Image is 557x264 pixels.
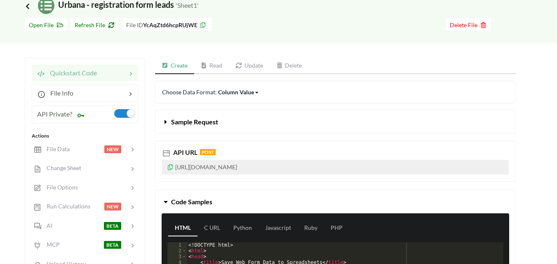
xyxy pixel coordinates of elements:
span: Code Samples [171,198,212,206]
small: 'Sheet1' [176,1,199,9]
span: File Options [42,184,78,191]
a: Delete [270,58,309,74]
span: BETA [104,241,121,249]
div: 2 [167,248,187,254]
a: Create [155,58,194,74]
span: MCP [42,241,60,248]
span: Quickstart Code [45,69,97,77]
span: Change Sheet [42,164,81,171]
span: API Private? [37,110,72,118]
a: C URL [197,220,227,236]
a: Read [194,58,229,74]
button: Delete File [446,18,491,31]
span: Run Calculations [42,203,90,210]
p: [URL][DOMAIN_NAME] [162,160,509,175]
span: File Data [42,145,70,152]
a: HTML [168,220,197,236]
span: Sample Request [171,118,218,126]
span: Delete File [450,21,487,28]
span: Open File [29,21,63,28]
span: POST [200,149,216,155]
div: Column Value [218,88,254,96]
button: Open File [25,18,67,31]
a: Javascript [259,220,298,236]
button: Refresh File [71,18,119,31]
span: BETA [104,222,121,230]
span: File Info [45,89,73,97]
a: Update [229,58,270,74]
a: PHP [324,220,349,236]
button: Code Samples [155,190,515,213]
span: Refresh File [75,21,115,28]
span: API URL [172,148,197,156]
span: NEW [104,145,121,153]
span: AI [42,222,52,229]
div: 1 [167,242,187,248]
a: Python [227,220,259,236]
span: File ID [126,21,143,28]
a: Ruby [298,220,324,236]
button: Sample Request [155,110,515,133]
span: NEW [104,203,121,210]
b: YcAqZtd6hcpRUjWE [143,21,197,28]
div: Actions [32,132,138,140]
div: 3 [167,254,187,259]
span: Choose Data Format: [162,89,259,96]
